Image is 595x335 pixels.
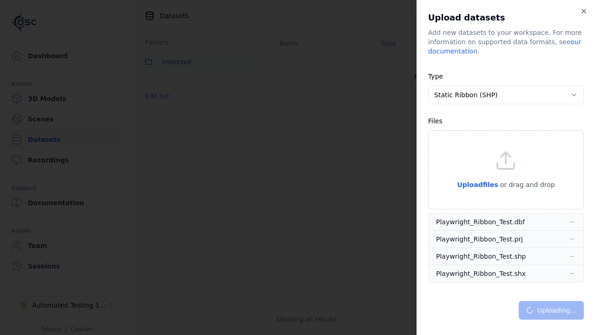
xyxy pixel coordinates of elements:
[498,179,555,190] p: or drag and drop
[428,28,584,56] div: Add new datasets to your workspace. For more information on supported data formats, see .
[428,73,443,80] label: Type
[436,269,526,278] div: Playwright_Ribbon_Test.shx
[428,117,443,125] label: Files
[428,11,584,24] h2: Upload datasets
[436,217,525,227] div: Playwright_Ribbon_Test.dbf
[436,252,526,261] div: Playwright_Ribbon_Test.shp
[436,234,523,244] div: Playwright_Ribbon_Test.prj
[457,181,498,188] span: Upload files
